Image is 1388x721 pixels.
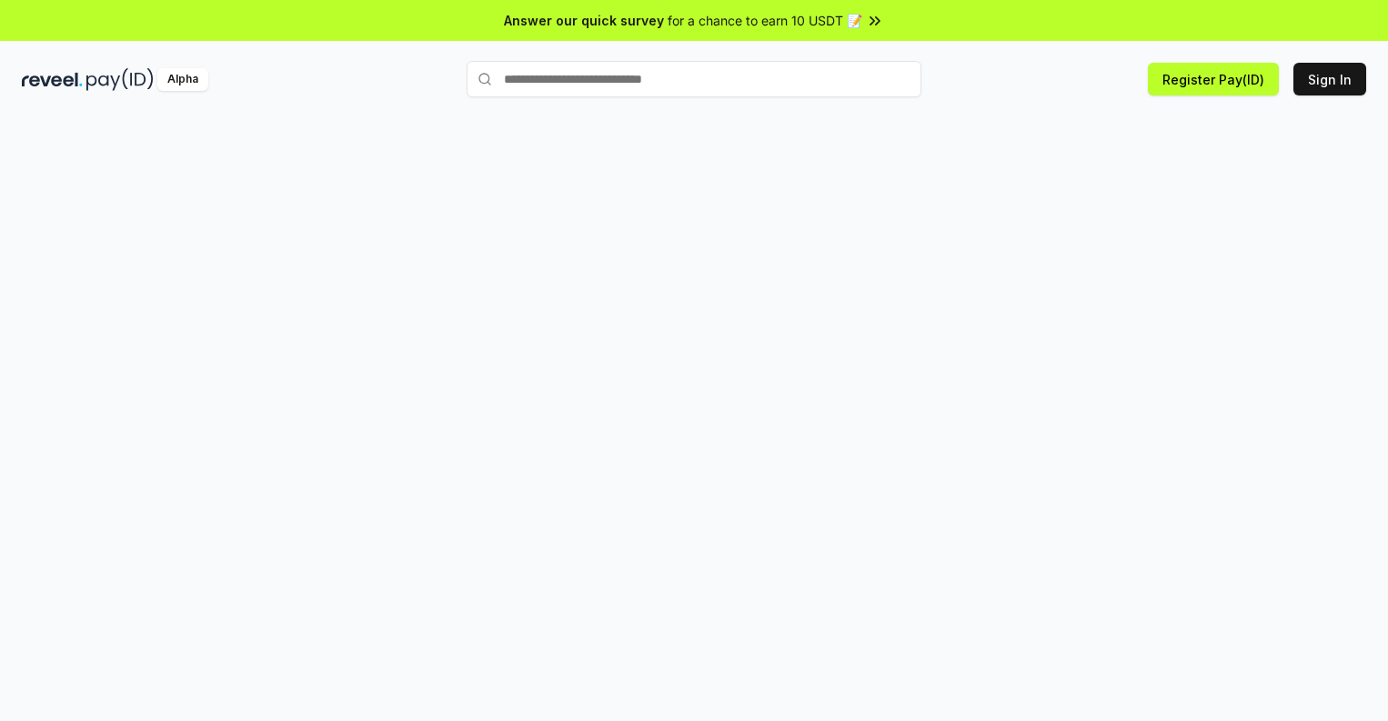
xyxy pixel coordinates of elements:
[504,11,664,30] span: Answer our quick survey
[1148,63,1279,95] button: Register Pay(ID)
[22,68,83,91] img: reveel_dark
[668,11,862,30] span: for a chance to earn 10 USDT 📝
[157,68,208,91] div: Alpha
[1293,63,1366,95] button: Sign In
[86,68,154,91] img: pay_id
